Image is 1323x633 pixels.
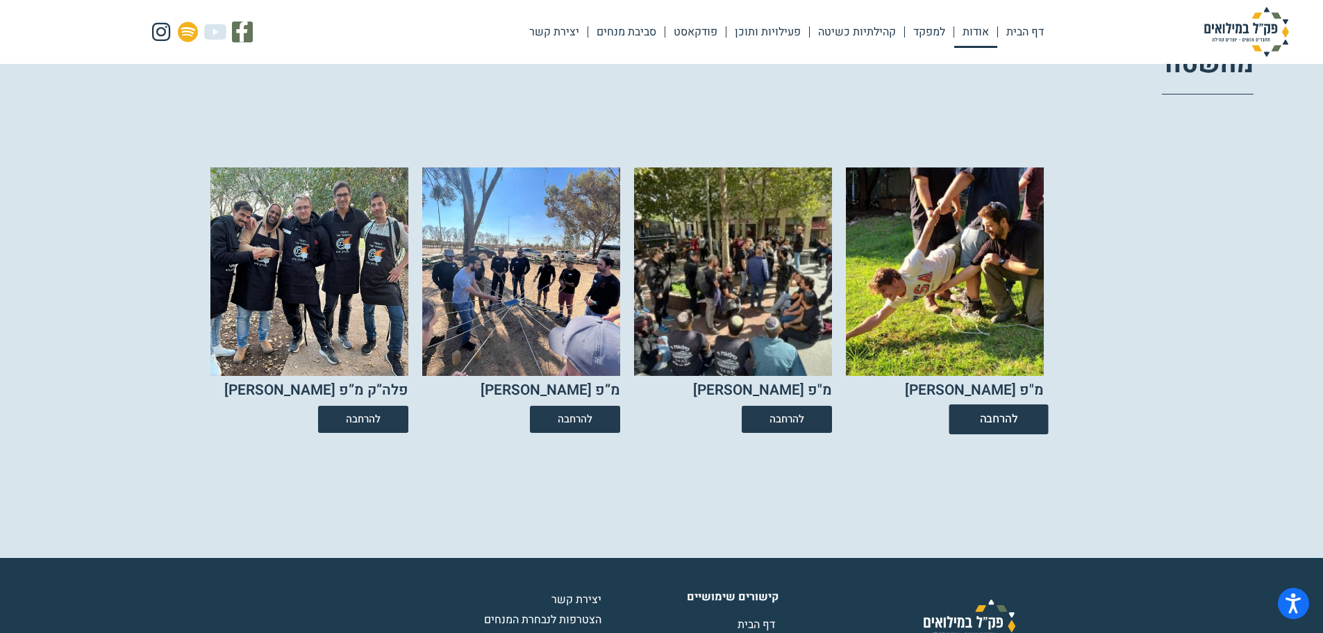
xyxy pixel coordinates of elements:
[949,404,1048,434] a: להרחבה
[998,16,1052,48] a: דף הבית
[738,616,779,633] span: דף הבית
[318,406,408,433] a: להרחבה
[687,589,779,605] b: קישורים שימושיים
[1177,7,1316,57] img: פק"ל
[224,384,408,398] h2: פלה”ק מ”פ [PERSON_NAME]
[1165,45,1254,83] b: מהשטח​
[979,414,1017,426] span: להרחבה
[481,384,620,398] h2: מ”פ [PERSON_NAME]
[693,384,832,398] h2: מ"פ [PERSON_NAME]
[521,16,588,48] a: יצירת קשר
[588,16,665,48] a: סביבת מנחים
[769,414,804,425] span: להרחבה
[558,414,592,425] span: להרחבה
[810,16,904,48] a: קהילתיות כשיטה
[521,16,1052,48] nav: Menu
[742,406,832,433] a: להרחבה
[665,16,726,48] a: פודקאסט
[954,16,997,48] a: אודות
[905,16,954,48] a: למפקד
[530,406,620,433] a: להרחבה
[431,611,605,628] a: הצטרפות לנבחרת המנחים
[431,591,605,608] a: יצירת קשר
[346,414,381,425] span: להרחבה
[726,16,809,48] a: פעילויות ותוכן
[551,591,605,608] span: יצירת קשר
[484,611,605,628] span: הצטרפות לנבחרת המנחים
[605,616,779,633] a: דף הבית
[905,384,1044,398] h2: מ"פ [PERSON_NAME]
